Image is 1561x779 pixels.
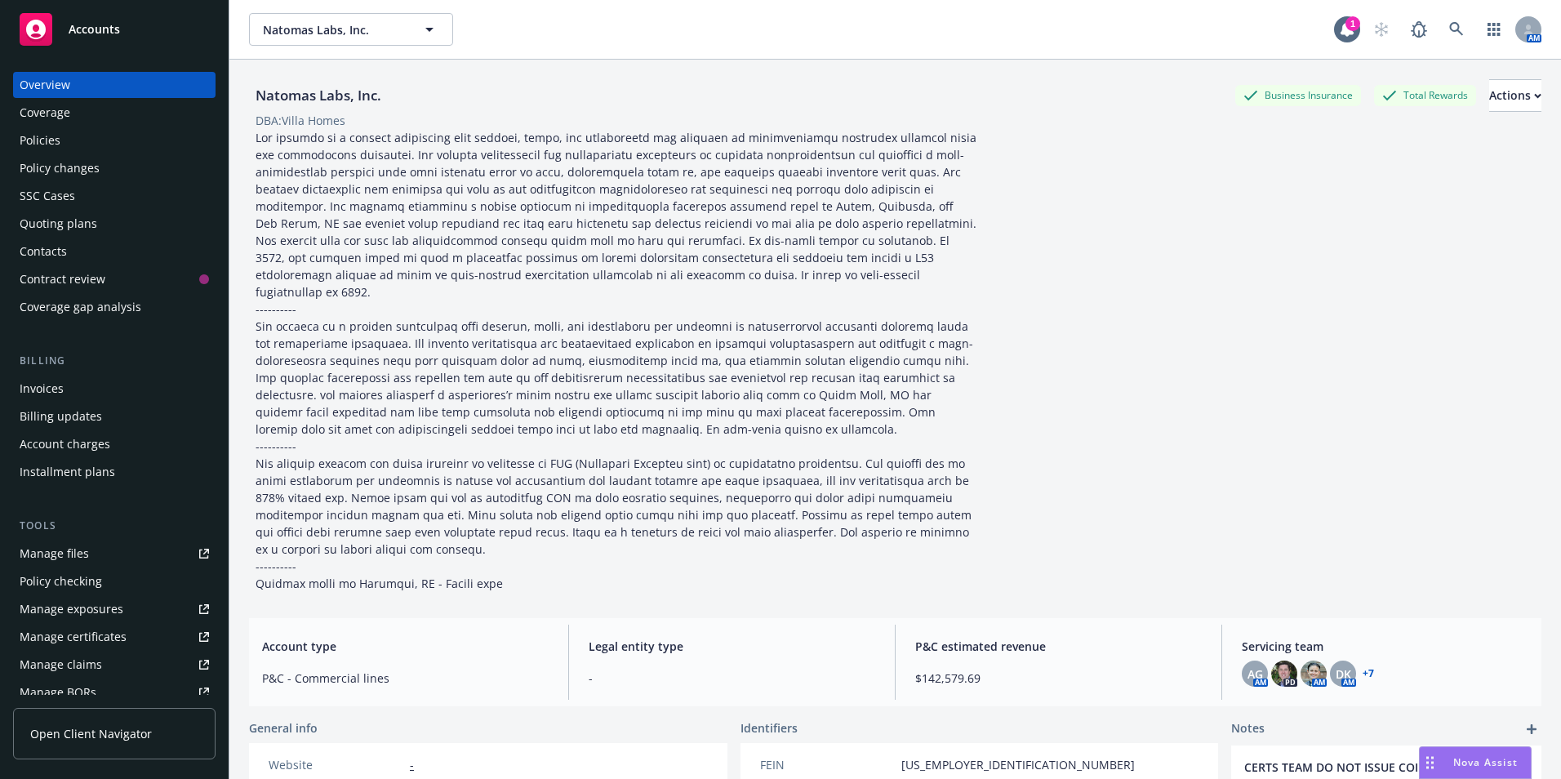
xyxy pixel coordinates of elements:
a: Coverage gap analysis [13,294,216,320]
div: Policies [20,127,60,154]
a: Overview [13,72,216,98]
a: add [1522,719,1541,739]
div: Manage claims [20,652,102,678]
div: Contract review [20,266,105,292]
div: Natomas Labs, Inc. [249,85,388,106]
div: Coverage gap analysis [20,294,141,320]
span: [US_EMPLOYER_IDENTIFICATION_NUMBER] [901,756,1135,773]
img: photo [1301,661,1327,687]
span: AG [1247,665,1263,683]
div: Billing [13,353,216,369]
div: Business Insurance [1235,85,1361,105]
span: Account type [262,638,549,655]
a: Quoting plans [13,211,216,237]
div: Policy checking [20,568,102,594]
div: Manage files [20,541,89,567]
span: Servicing team [1242,638,1528,655]
a: - [410,757,414,772]
a: SSC Cases [13,183,216,209]
div: SSC Cases [20,183,75,209]
a: Start snowing [1365,13,1398,46]
a: Contacts [13,238,216,265]
a: Contract review [13,266,216,292]
div: Quoting plans [20,211,97,237]
div: Invoices [20,376,64,402]
a: Report a Bug [1403,13,1435,46]
a: Policy checking [13,568,216,594]
div: DBA: Villa Homes [256,112,345,129]
span: Open Client Navigator [30,725,152,742]
div: Total Rewards [1374,85,1476,105]
div: Contacts [20,238,67,265]
a: Policies [13,127,216,154]
a: Policy changes [13,155,216,181]
div: Manage BORs [20,679,96,706]
div: Drag to move [1420,747,1440,778]
div: Manage certificates [20,624,127,650]
button: Natomas Labs, Inc. [249,13,453,46]
span: CERTS TEAM DO NOT ISSUE COI's [1244,759,1486,776]
a: Installment plans [13,459,216,485]
div: Billing updates [20,403,102,430]
div: FEIN [760,756,895,773]
div: 1 [1345,16,1360,31]
a: Coverage [13,100,216,126]
button: Nova Assist [1419,746,1532,779]
a: Search [1440,13,1473,46]
a: Manage BORs [13,679,216,706]
span: DK [1336,665,1351,683]
span: Nova Assist [1453,755,1518,769]
span: Identifiers [740,719,798,737]
img: photo [1271,661,1297,687]
a: Accounts [13,7,216,52]
div: Overview [20,72,70,98]
a: Manage claims [13,652,216,678]
span: Notes [1231,719,1265,739]
a: Manage files [13,541,216,567]
div: Actions [1489,80,1541,111]
div: Tools [13,518,216,534]
a: Invoices [13,376,216,402]
span: Legal entity type [589,638,875,655]
div: Account charges [20,431,110,457]
a: Billing updates [13,403,216,430]
div: Policy changes [20,155,100,181]
a: Manage exposures [13,596,216,622]
button: Actions [1489,79,1541,112]
div: Manage exposures [20,596,123,622]
span: - [589,670,875,687]
a: Switch app [1478,13,1510,46]
span: $142,579.69 [915,670,1202,687]
a: +7 [1363,669,1374,679]
a: Manage certificates [13,624,216,650]
span: Lor ipsumdo si a consect adipiscing elit seddoei, tempo, inc utlaboreetd mag aliquaen ad minimven... [256,130,980,591]
div: Installment plans [20,459,115,485]
span: P&C - Commercial lines [262,670,549,687]
span: Accounts [69,23,120,36]
span: General info [249,719,318,737]
div: Coverage [20,100,70,126]
span: P&C estimated revenue [915,638,1202,655]
span: Natomas Labs, Inc. [263,21,404,38]
div: Website [269,756,403,773]
a: Account charges [13,431,216,457]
